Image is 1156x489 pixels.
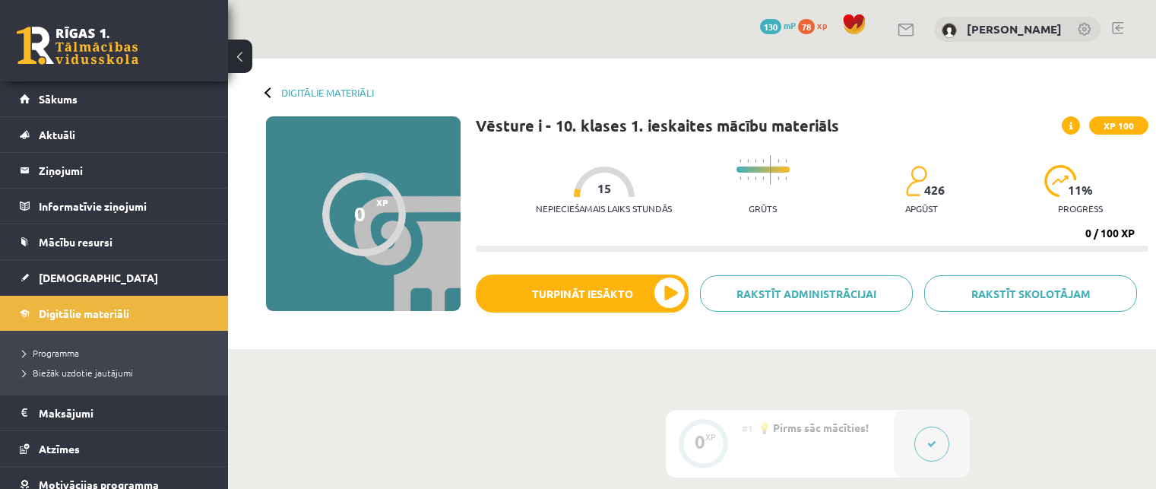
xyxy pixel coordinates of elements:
[17,27,138,65] a: Rīgas 1. Tālmācības vidusskola
[39,128,75,141] span: Aktuāli
[39,442,80,456] span: Atzīmes
[747,159,749,163] img: icon-short-line-57e1e144782c952c97e751825c79c345078a6d821885a25fce030b3d8c18986b.svg
[695,435,705,449] div: 0
[747,176,749,180] img: icon-short-line-57e1e144782c952c97e751825c79c345078a6d821885a25fce030b3d8c18986b.svg
[20,81,209,116] a: Sākums
[762,176,764,180] img: icon-short-line-57e1e144782c952c97e751825c79c345078a6d821885a25fce030b3d8c18986b.svg
[942,23,957,38] img: Sofija Spure
[597,182,611,195] span: 15
[817,19,827,31] span: xp
[20,153,209,188] a: Ziņojumi
[39,235,112,249] span: Mācību resursi
[39,306,129,320] span: Digitālie materiāli
[23,366,213,379] a: Biežāk uzdotie jautājumi
[20,431,209,466] a: Atzīmes
[1089,116,1148,135] span: XP 100
[740,159,741,163] img: icon-short-line-57e1e144782c952c97e751825c79c345078a6d821885a25fce030b3d8c18986b.svg
[1058,203,1103,214] p: progress
[39,271,158,284] span: [DEMOGRAPHIC_DATA]
[755,176,756,180] img: icon-short-line-57e1e144782c952c97e751825c79c345078a6d821885a25fce030b3d8c18986b.svg
[281,87,374,98] a: Digitālie materiāli
[23,367,133,379] span: Biežāk uzdotie jautājumi
[39,153,209,188] legend: Ziņojumi
[924,275,1137,312] a: Rakstīt skolotājam
[742,422,753,434] span: #1
[784,19,796,31] span: mP
[924,183,945,197] span: 426
[785,159,787,163] img: icon-short-line-57e1e144782c952c97e751825c79c345078a6d821885a25fce030b3d8c18986b.svg
[39,189,209,224] legend: Informatīvie ziņojumi
[770,155,771,185] img: icon-long-line-d9ea69661e0d244f92f715978eff75569469978d946b2353a9bb055b3ed8787d.svg
[749,203,777,214] p: Grūts
[700,275,913,312] a: Rakstīt administrācijai
[705,433,716,441] div: XP
[798,19,835,31] a: 78 xp
[20,395,209,430] a: Maksājumi
[905,165,927,197] img: students-c634bb4e5e11cddfef0936a35e636f08e4e9abd3cc4e673bd6f9a4125e45ecb1.svg
[755,159,756,163] img: icon-short-line-57e1e144782c952c97e751825c79c345078a6d821885a25fce030b3d8c18986b.svg
[778,176,779,180] img: icon-short-line-57e1e144782c952c97e751825c79c345078a6d821885a25fce030b3d8c18986b.svg
[20,117,209,152] a: Aktuāli
[476,116,839,135] h1: Vēsture i - 10. klases 1. ieskaites mācību materiāls
[762,159,764,163] img: icon-short-line-57e1e144782c952c97e751825c79c345078a6d821885a25fce030b3d8c18986b.svg
[740,176,741,180] img: icon-short-line-57e1e144782c952c97e751825c79c345078a6d821885a25fce030b3d8c18986b.svg
[758,421,869,434] span: 💡 Pirms sāc mācīties!
[376,197,388,208] span: XP
[778,159,779,163] img: icon-short-line-57e1e144782c952c97e751825c79c345078a6d821885a25fce030b3d8c18986b.svg
[1044,165,1077,197] img: icon-progress-161ccf0a02000e728c5f80fcf4c31c7af3da0e1684b2b1d7c360e028c24a22f1.svg
[760,19,781,34] span: 130
[476,275,689,313] button: Turpināt iesākto
[39,395,209,430] legend: Maksājumi
[785,176,787,180] img: icon-short-line-57e1e144782c952c97e751825c79c345078a6d821885a25fce030b3d8c18986b.svg
[536,203,672,214] p: Nepieciešamais laiks stundās
[39,92,78,106] span: Sākums
[20,260,209,295] a: [DEMOGRAPHIC_DATA]
[1068,183,1094,197] span: 11 %
[20,224,209,259] a: Mācību resursi
[23,347,79,359] span: Programma
[23,346,213,360] a: Programma
[20,296,209,331] a: Digitālie materiāli
[20,189,209,224] a: Informatīvie ziņojumi
[905,203,938,214] p: apgūst
[967,21,1062,37] a: [PERSON_NAME]
[354,202,366,225] div: 0
[798,19,815,34] span: 78
[760,19,796,31] a: 130 mP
